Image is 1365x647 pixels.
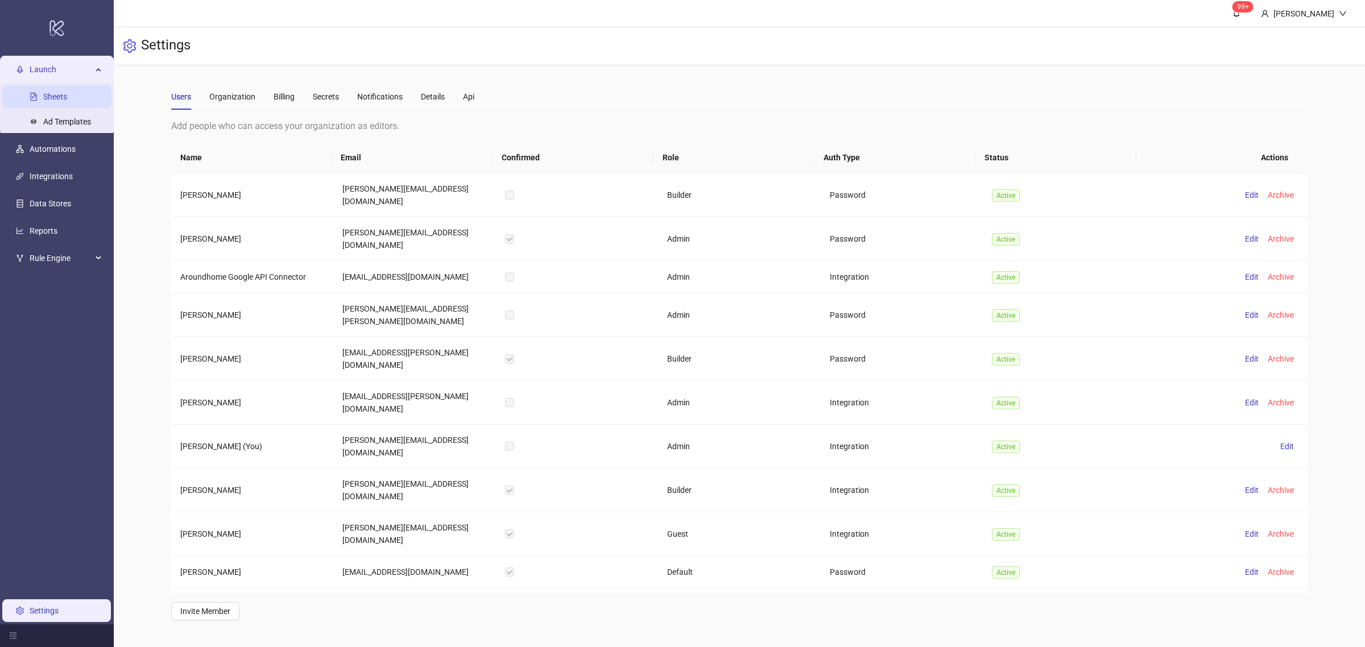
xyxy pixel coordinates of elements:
td: [EMAIL_ADDRESS][DOMAIN_NAME] [333,556,496,588]
td: Aroundhome Google API Connector [171,261,334,293]
span: setting [123,39,136,53]
div: Add people who can access your organization as editors. [171,119,1308,133]
button: Archive [1263,483,1298,497]
a: Integrations [30,172,73,181]
td: Password [821,173,983,217]
td: Integration [821,512,983,556]
td: [EMAIL_ADDRESS][PERSON_NAME][DOMAIN_NAME] [333,337,496,381]
td: Integration [821,381,983,425]
span: Archive [1268,567,1294,577]
td: Password [821,337,983,381]
td: Integration [821,261,983,293]
a: Reports [30,226,57,235]
td: [PERSON_NAME] (You) [171,425,334,468]
a: Sheets [43,92,67,101]
td: [PERSON_NAME][EMAIL_ADDRESS][DOMAIN_NAME] [333,217,496,261]
td: [PERSON_NAME] [171,173,334,217]
span: bell [1232,9,1240,17]
span: down [1339,10,1347,18]
div: Secrets [313,90,339,103]
td: Admin [658,425,821,468]
span: Archive [1268,486,1294,495]
button: Invite Member [171,602,239,620]
td: Guest [658,512,821,556]
td: Password [821,217,983,261]
span: Archive [1268,234,1294,243]
button: Edit [1240,270,1263,284]
div: Users [171,90,191,103]
button: Edit [1240,232,1263,246]
span: Edit [1245,310,1259,320]
td: Admin [658,381,821,425]
span: Edit [1245,398,1259,407]
span: rocket [16,65,24,73]
td: [PERSON_NAME] [171,293,334,337]
td: [PERSON_NAME][EMAIL_ADDRESS][DOMAIN_NAME] [333,173,496,217]
span: Invite Member [180,607,230,616]
h3: Settings [141,36,191,56]
td: [PERSON_NAME][EMAIL_ADDRESS][DOMAIN_NAME] [333,425,496,468]
span: menu-fold [9,632,17,640]
th: Status [975,142,1136,173]
td: Builder [658,173,821,217]
td: [PERSON_NAME] [171,217,334,261]
div: Api [463,90,474,103]
span: Active [992,441,1020,453]
button: Archive [1263,527,1298,541]
button: Archive [1263,308,1298,322]
span: Active [992,397,1020,409]
span: Archive [1268,272,1294,281]
div: Notifications [357,90,403,103]
th: Auth Type [814,142,975,173]
div: Details [421,90,445,103]
td: [PERSON_NAME] [171,381,334,425]
span: Edit [1245,234,1259,243]
td: Kitchn Building Support (OM) [171,588,334,632]
span: Active [992,271,1020,284]
button: Archive [1263,352,1298,366]
span: Active [992,353,1020,366]
td: Builder [658,588,821,632]
td: [EMAIL_ADDRESS][PERSON_NAME][DOMAIN_NAME] [333,381,496,425]
span: user [1261,10,1269,18]
button: Archive [1263,270,1298,284]
button: Archive [1263,565,1298,579]
span: Archive [1268,354,1294,363]
th: Confirmed [493,142,653,173]
td: Password [821,556,983,588]
span: Edit [1245,354,1259,363]
span: fork [16,254,24,262]
div: Organization [209,90,255,103]
span: Active [992,309,1020,322]
span: Active [992,566,1020,579]
button: Edit [1240,527,1263,541]
td: Admin [658,217,821,261]
button: Edit [1240,483,1263,497]
button: Archive [1263,396,1298,409]
th: Role [653,142,814,173]
td: Admin [658,293,821,337]
span: Archive [1268,398,1294,407]
button: Archive [1263,232,1298,246]
div: Billing [274,90,295,103]
span: Archive [1268,190,1294,200]
span: Active [992,189,1020,202]
span: Archive [1268,310,1294,320]
span: Edit [1245,272,1259,281]
button: Archive [1263,188,1298,202]
td: Password [821,293,983,337]
span: Active [992,528,1020,541]
span: Edit [1245,567,1259,577]
a: Settings [30,606,59,615]
button: Edit [1240,565,1263,579]
td: [PERSON_NAME] [171,512,334,556]
td: [PERSON_NAME] [171,556,334,588]
button: Edit [1276,439,1298,453]
td: Integration [821,425,983,468]
span: Archive [1268,529,1294,538]
td: [PERSON_NAME][EMAIL_ADDRESS][DOMAIN_NAME] [333,512,496,556]
span: Edit [1280,442,1294,451]
button: Edit [1240,352,1263,366]
td: [PERSON_NAME][EMAIL_ADDRESS][DOMAIN_NAME] [333,468,496,512]
a: Data Stores [30,199,71,208]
